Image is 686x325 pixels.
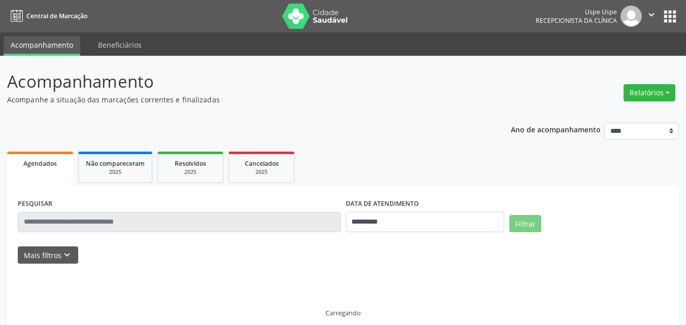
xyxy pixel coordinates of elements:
[536,16,617,25] span: Recepcionista da clínica
[536,8,617,16] div: Uspe Uspe
[4,36,80,56] a: Acompanhamento
[7,8,87,24] a: Central de Marcação
[91,36,149,54] a: Beneficiários
[661,8,679,25] button: apps
[325,309,361,317] div: Carregando
[642,6,661,27] button: 
[509,215,541,232] button: Filtrar
[26,12,87,20] span: Central de Marcação
[346,196,419,212] label: DATA DE ATENDIMENTO
[165,168,216,176] div: 2025
[245,159,279,168] span: Cancelados
[620,6,642,27] img: img
[86,159,145,168] span: Não compareceram
[175,159,206,168] span: Resolvidos
[646,9,657,20] i: 
[61,249,73,261] i: keyboard_arrow_down
[18,196,52,212] label: PESQUISAR
[18,246,78,264] button: Mais filtroskeyboard_arrow_down
[7,94,477,105] p: Acompanhe a situação das marcações correntes e finalizadas
[236,168,287,176] div: 2025
[624,84,675,101] button: Relatórios
[511,123,601,135] p: Ano de acompanhamento
[86,168,145,176] div: 2025
[7,69,477,94] p: Acompanhamento
[23,159,57,168] span: Agendados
